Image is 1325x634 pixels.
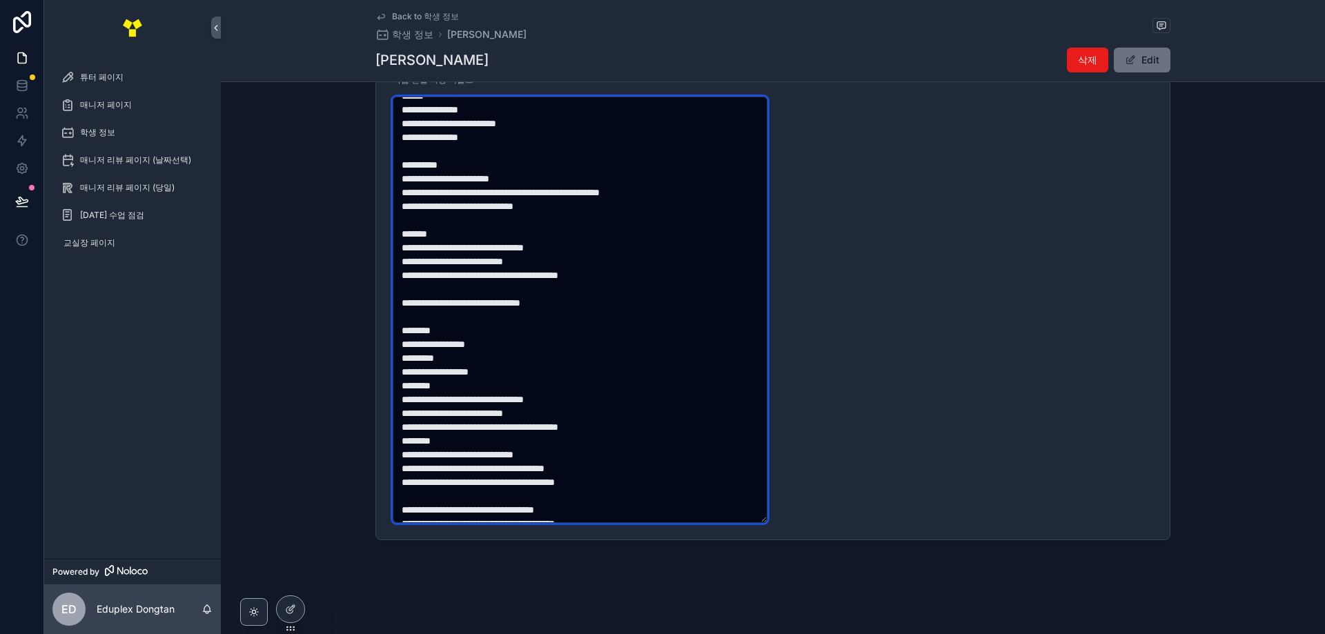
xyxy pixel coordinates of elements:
span: 학생 정보 [392,28,433,41]
a: 교실장 페이지 [52,230,213,255]
a: 튜터 페이지 [52,65,213,90]
span: ED [61,601,77,617]
a: 학생 정보 [52,120,213,145]
span: 튜터 페이지 [80,72,124,83]
div: scrollable content [44,55,221,273]
p: Eduplex Dongtan [97,602,175,616]
span: 매니저 리뷰 페이지 (날짜선택) [80,155,191,166]
a: 매니저 리뷰 페이지 (날짜선택) [52,148,213,172]
h1: [PERSON_NAME] [375,50,489,70]
a: Powered by [44,559,221,584]
img: App logo [121,17,144,39]
span: [DATE] 수업 점검 [80,210,144,221]
button: 삭제 [1067,48,1108,72]
a: 학생 정보 [375,28,433,41]
a: 매니저 리뷰 페이지 (당일) [52,175,213,200]
span: 매니저 리뷰 페이지 (당일) [80,182,175,193]
a: 매니저 페이지 [52,92,213,117]
span: Back to 학생 정보 [392,11,459,22]
span: 매니저 페이지 [80,99,132,110]
span: Powered by [52,566,99,577]
button: Edit [1114,48,1170,72]
a: [PERSON_NAME] [447,28,527,41]
span: 학생 정보 [80,127,115,138]
a: Back to 학생 정보 [375,11,459,22]
span: 교실장 페이지 [63,237,115,248]
span: 삭제 [1078,53,1097,67]
a: [DATE] 수업 점검 [52,203,213,228]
